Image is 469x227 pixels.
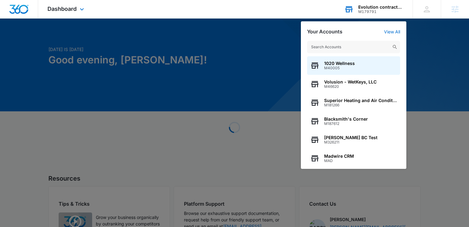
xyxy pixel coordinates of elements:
button: Blacksmith's CornerM187612 [307,112,400,131]
button: Madwire CRMMAD [307,149,400,168]
h2: Your Accounts [307,29,342,35]
span: M326211 [324,140,377,144]
button: Volusion - WetKeys, LLCM46620 [307,75,400,93]
input: Search Accounts [307,41,400,53]
span: M46620 [324,84,377,89]
button: 1020 WellnessM40005 [307,56,400,75]
span: [PERSON_NAME] BC Test [324,135,377,140]
button: [PERSON_NAME] BC TestM326211 [307,131,400,149]
button: Superior Heating and Air ConditioningM181266 [307,93,400,112]
div: account name [358,5,404,10]
span: Superior Heating and Air Conditioning [324,98,397,103]
span: Dashboard [47,6,77,12]
span: Volusion - WetKeys, LLC [324,79,377,84]
a: View All [384,29,400,34]
div: account id [358,10,404,14]
span: M181266 [324,103,397,107]
span: MAD [324,159,354,163]
span: Madwire CRM [324,154,354,159]
span: M187612 [324,122,368,126]
span: 1020 Wellness [324,61,355,66]
span: M40005 [324,66,355,70]
span: Blacksmith's Corner [324,117,368,122]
